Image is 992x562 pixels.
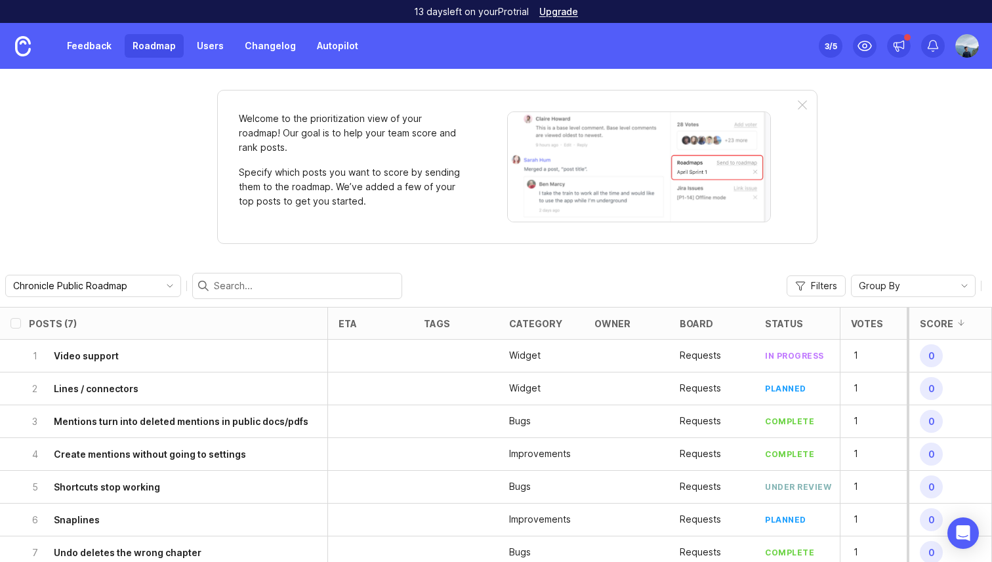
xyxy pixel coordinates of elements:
p: Improvements [509,513,571,526]
div: under review [765,481,831,492]
a: Feedback [59,34,119,58]
div: complete [765,547,814,558]
p: Requests [680,546,721,559]
a: Users [189,34,232,58]
p: 1 [851,543,892,561]
button: 5Shortcuts stop working [29,471,327,503]
div: complete [765,416,814,427]
button: 2Lines / connectors [29,372,327,405]
p: 13 days left on your Pro trial [414,5,529,18]
button: 1Video support [29,340,327,372]
span: 0 [920,377,943,400]
img: Akshit Bhardwaj [955,34,979,58]
div: complete [765,449,814,460]
div: toggle menu [851,275,976,297]
p: 7 [29,546,41,559]
svg: toggle icon [954,281,975,291]
p: Bugs [509,546,531,559]
div: Score [920,318,953,328]
div: planned [765,514,806,525]
input: Chronicle Public Roadmap [13,279,158,293]
div: Votes [851,318,883,328]
h6: Shortcuts stop working [54,480,160,493]
button: 6Snaplines [29,504,327,536]
button: 3/5 [819,34,842,58]
span: 0 [920,410,943,433]
p: 4 [29,447,41,460]
p: 6 [29,513,41,526]
img: Canny Home [15,36,31,56]
p: Requests [680,513,721,526]
button: 3Mentions turn into deleted mentions in public docs/pdfs [29,405,327,437]
div: in progress [765,350,824,361]
p: Requests [680,480,721,493]
span: 0 [920,508,943,531]
p: Bugs [509,480,531,493]
h6: Create mentions without going to settings [54,447,246,460]
h6: Undo deletes the wrong chapter [54,546,201,559]
button: Filters [787,275,846,296]
p: Requests [680,349,721,362]
p: 1 [851,412,892,430]
p: Improvements [509,447,571,460]
a: Autopilot [309,34,366,58]
h6: Snaplines [54,513,100,526]
button: 4Create mentions without going to settings [29,438,327,470]
div: 3 /5 [825,37,837,55]
a: Roadmap [125,34,184,58]
p: 1 [851,445,892,463]
h6: Mentions turn into deleted mentions in public docs/pdfs [54,414,308,428]
div: board [680,318,713,328]
p: Widget [509,382,541,395]
p: 1 [851,477,892,496]
p: Specify which posts you want to score by sending them to the roadmap. We’ve added a few of your t... [239,165,462,209]
a: Upgrade [539,7,578,16]
p: 1 [851,379,892,397]
h6: Lines / connectors [54,382,138,395]
div: eta [339,318,357,328]
span: 0 [920,475,943,498]
div: Posts (7) [29,318,77,328]
p: Requests [680,414,721,428]
p: 1 [29,349,41,362]
span: 0 [920,344,943,367]
p: 3 [29,414,41,428]
input: Search... [214,279,396,293]
img: When viewing a post, you can send it to a roadmap [507,111,771,222]
div: category [509,318,562,328]
p: 2 [29,382,41,395]
span: Filters [811,279,837,292]
svg: toggle icon [159,281,180,291]
a: Changelog [237,34,304,58]
div: toggle menu [5,275,181,297]
div: owner [594,318,630,328]
div: planned [765,383,806,394]
p: Bugs [509,414,531,428]
span: 0 [920,443,943,466]
div: tags [424,318,450,328]
p: 1 [851,346,892,365]
div: Open Intercom Messenger [947,517,979,549]
p: Widget [509,349,541,362]
p: Requests [680,382,721,395]
p: Requests [680,447,721,460]
p: 5 [29,480,41,493]
div: status [765,318,803,328]
h6: Video support [54,349,119,362]
p: 1 [851,510,892,529]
